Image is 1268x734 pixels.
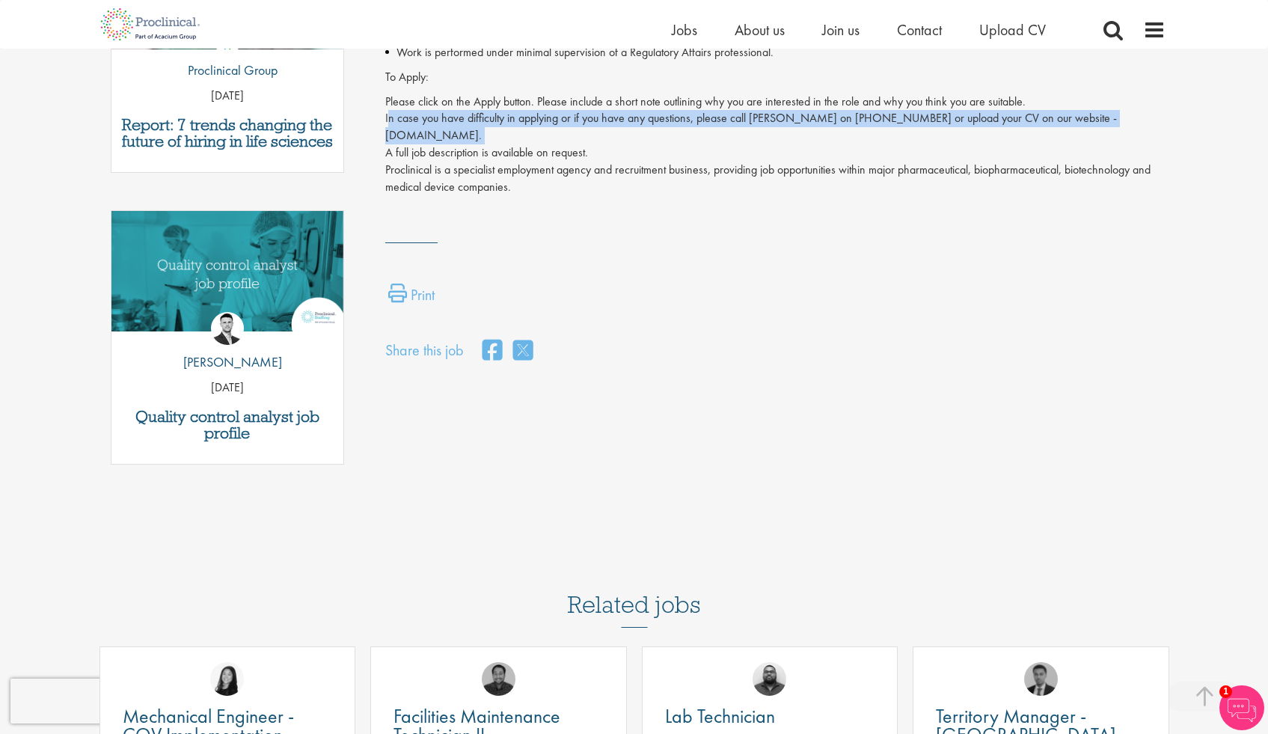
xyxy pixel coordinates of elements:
[513,335,533,367] a: share on twitter
[177,61,278,80] p: Proclinical Group
[482,662,515,696] img: Mike Raletz
[568,554,701,628] h3: Related jobs
[665,703,775,729] span: Lab Technician
[385,43,1166,61] li: Work is performed under minimal supervision of a Regulatory Affairs professional.
[10,679,202,724] iframe: reCAPTCHA
[979,20,1046,40] a: Upload CV
[385,340,464,361] label: Share this job
[211,312,244,345] img: Joshua Godden
[665,707,875,726] a: Lab Technician
[385,69,1166,86] p: To Apply:
[111,88,344,105] p: [DATE]
[210,662,244,696] img: Numhom Sudsok
[1024,662,1058,696] img: Carl Gbolade
[735,20,785,40] a: About us
[753,662,786,696] img: Ashley Bennett
[483,335,502,367] a: share on facebook
[897,20,942,40] a: Contact
[119,117,337,150] a: Report: 7 trends changing the future of hiring in life sciences
[119,409,337,441] a: Quality control analyst job profile
[172,352,282,372] p: [PERSON_NAME]
[111,211,344,343] a: Link to a post
[822,20,860,40] a: Join us
[388,284,435,314] a: Print
[1219,685,1232,698] span: 1
[672,20,697,40] a: Jobs
[385,94,1166,196] p: Please click on the Apply button. Please include a short note outlining why you are interested in...
[1219,685,1264,730] img: Chatbot
[111,379,344,397] p: [DATE]
[111,211,344,331] img: quality control analyst job profile
[172,312,282,379] a: Joshua Godden [PERSON_NAME]
[177,20,278,88] a: Proclinical Group Proclinical Group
